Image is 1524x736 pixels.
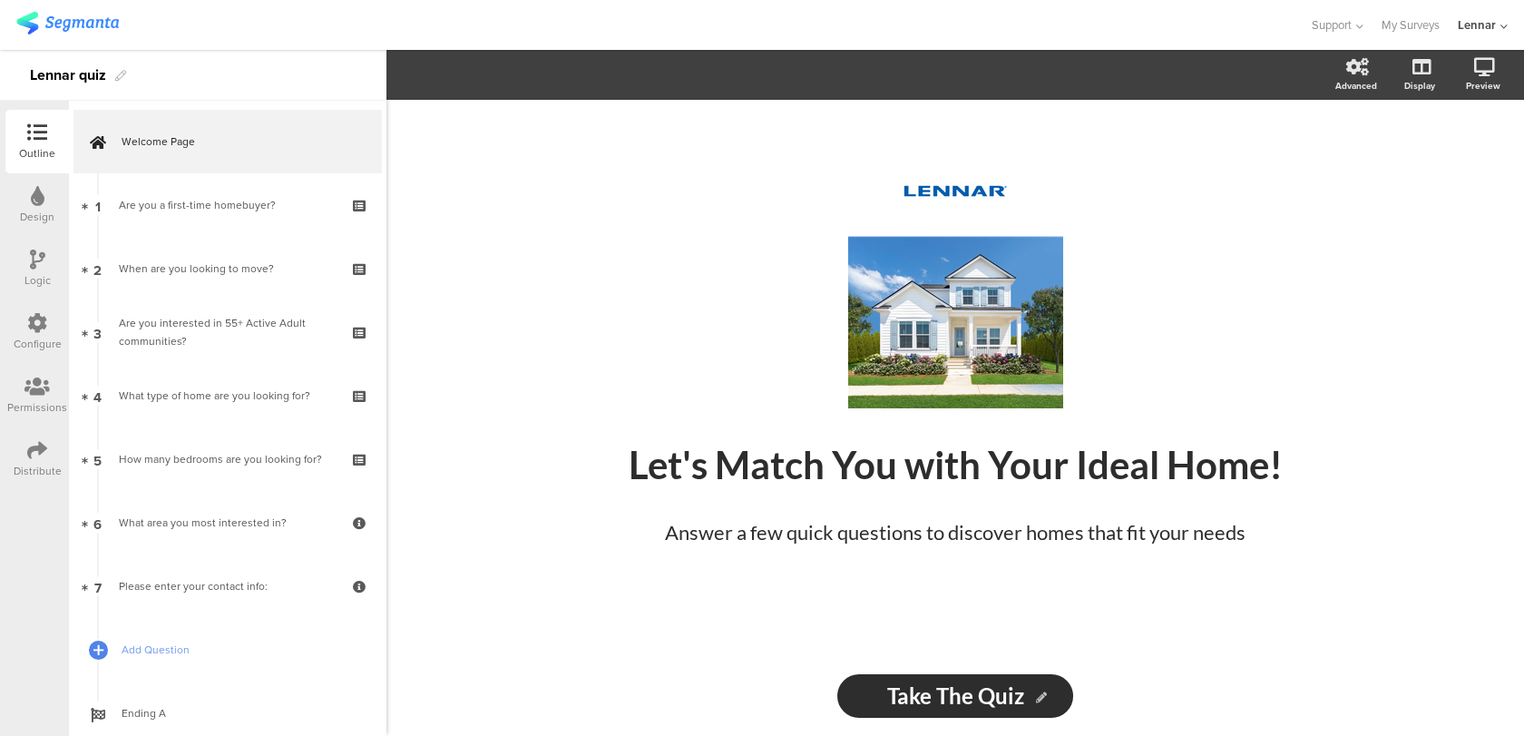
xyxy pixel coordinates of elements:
div: What area you most interested in? [119,514,336,532]
span: Welcome Page [122,132,354,151]
span: 5 [93,449,102,469]
span: Add Question [122,641,354,659]
span: 1 [95,195,101,215]
a: 5 How many bedrooms are you looking for? [73,427,382,491]
p: Answer a few quick questions to discover homes that fit your needs [638,517,1273,547]
div: Lennar quiz [30,61,106,90]
div: What type of home are you looking for? [119,387,336,405]
a: 1 Are you a first-time homebuyer? [73,173,382,237]
span: 3 [93,322,102,342]
div: How many bedrooms are you looking for? [119,450,336,468]
span: 4 [93,386,102,406]
img: segmanta logo [16,12,119,34]
span: Ending A [122,704,354,722]
div: Configure [14,336,62,352]
a: 7 Please enter your contact info: [73,554,382,618]
div: Design [20,209,54,225]
div: Lennar [1458,16,1496,34]
span: 2 [93,259,102,279]
span: 6 [93,513,102,533]
div: Logic [24,272,51,289]
a: Welcome Page [73,110,382,173]
span: Support [1312,16,1352,34]
div: Outline [19,145,55,162]
div: Permissions [7,399,67,416]
div: Display [1404,79,1435,93]
div: When are you looking to move? [119,260,336,278]
span: 7 [94,576,102,596]
a: 3 Are you interested in 55+ Active Adult communities? [73,300,382,364]
div: Distribute [14,463,62,479]
a: 2 When are you looking to move? [73,237,382,300]
div: Advanced [1335,79,1377,93]
input: Start [837,674,1073,718]
p: Let's Match You with Your Ideal Home! [620,442,1291,487]
a: 4 What type of home are you looking for? [73,364,382,427]
div: Are you interested in 55+ Active Adult communities? [119,314,336,350]
div: Please enter your contact info: [119,577,336,595]
div: Are you a first-time homebuyer? [119,196,336,214]
div: Preview [1466,79,1500,93]
a: 6 What area you most interested in? [73,491,382,554]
